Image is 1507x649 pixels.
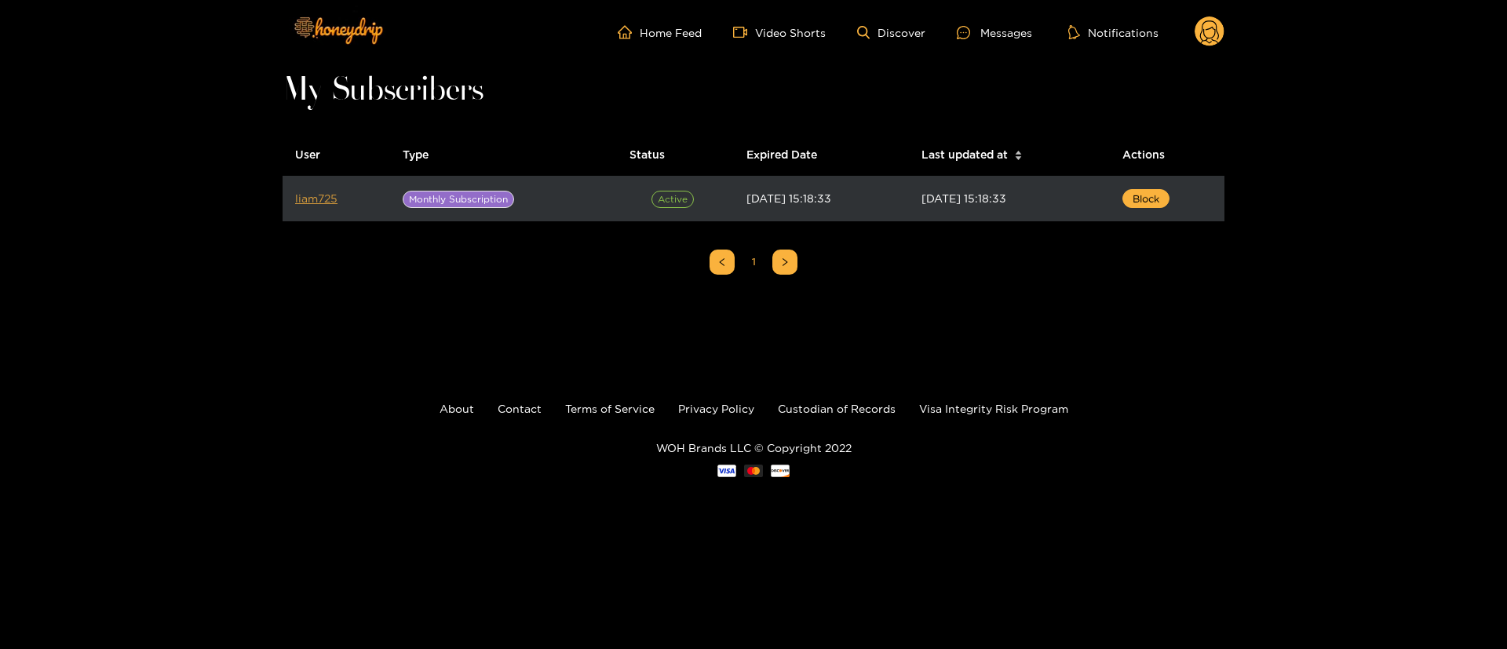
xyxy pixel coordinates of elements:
[1110,133,1224,177] th: Actions
[565,403,655,414] a: Terms of Service
[283,80,1224,102] h1: My Subscribers
[710,250,735,275] li: Previous Page
[921,192,1006,204] span: [DATE] 15:18:33
[717,257,727,267] span: left
[957,24,1032,42] div: Messages
[1064,24,1163,40] button: Notifications
[1014,154,1023,162] span: caret-down
[733,25,826,39] a: Video Shorts
[390,133,617,177] th: Type
[919,403,1068,414] a: Visa Integrity Risk Program
[651,191,694,208] span: Active
[778,403,896,414] a: Custodian of Records
[746,192,831,204] span: [DATE] 15:18:33
[618,25,702,39] a: Home Feed
[780,257,790,267] span: right
[772,250,797,275] button: right
[921,146,1008,163] span: Last updated at
[1122,189,1169,208] button: Block
[710,250,735,275] button: left
[440,403,474,414] a: About
[772,250,797,275] li: Next Page
[1014,148,1023,157] span: caret-up
[857,26,925,39] a: Discover
[733,25,755,39] span: video-camera
[741,250,766,275] li: 1
[403,191,514,208] span: Monthly Subscription
[295,192,338,204] a: liam725
[283,133,390,177] th: User
[498,403,542,414] a: Contact
[617,133,734,177] th: Status
[742,250,765,274] a: 1
[734,133,909,177] th: Expired Date
[678,403,754,414] a: Privacy Policy
[618,25,640,39] span: home
[1133,191,1159,206] span: Block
